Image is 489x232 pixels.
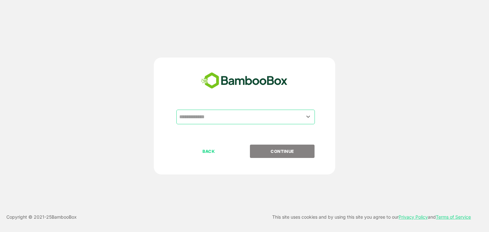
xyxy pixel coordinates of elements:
p: BACK [177,148,241,155]
p: CONTINUE [251,148,314,155]
button: CONTINUE [250,145,315,158]
p: This site uses cookies and by using this site you agree to our and [272,213,471,221]
img: bamboobox [198,70,291,91]
button: Open [304,113,313,121]
a: Terms of Service [436,214,471,220]
p: Copyright © 2021- 25 BambooBox [6,213,77,221]
a: Privacy Policy [399,214,428,220]
button: BACK [176,145,241,158]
